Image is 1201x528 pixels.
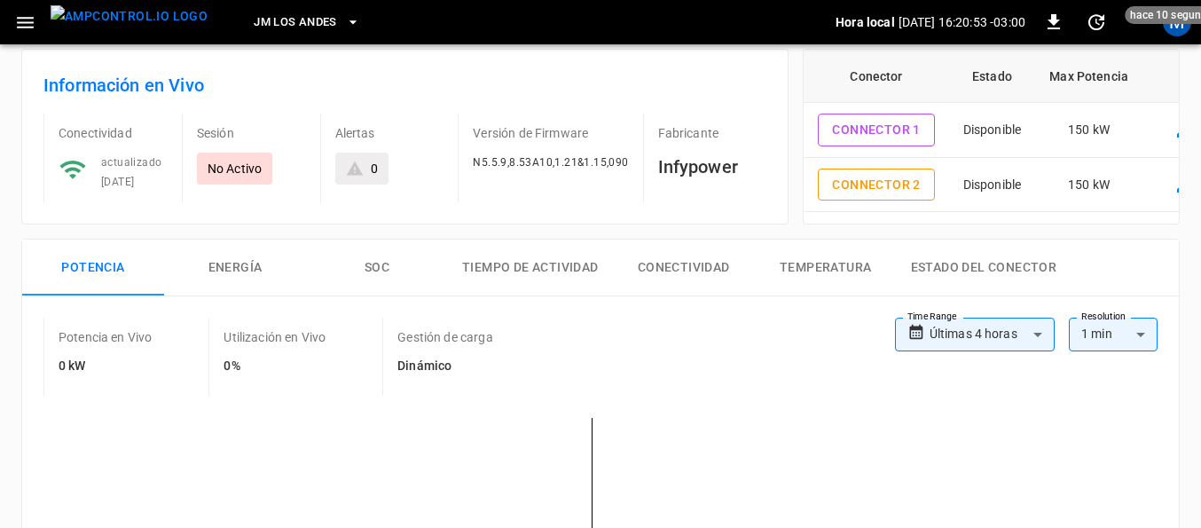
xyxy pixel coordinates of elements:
[335,124,444,142] p: Alertas
[371,160,378,177] div: 0
[22,240,164,296] button: Potencia
[101,156,161,188] span: actualizado [DATE]
[473,156,628,169] span: N5.5.9,8.53A10,1.21&1.15,090
[164,240,306,296] button: Energía
[51,5,208,28] img: ampcontrol.io logo
[1082,8,1111,36] button: set refresh interval
[1035,50,1142,103] th: Max Potencia
[907,310,957,324] label: Time Range
[899,13,1025,31] p: [DATE] 16:20:53 -03:00
[836,13,895,31] p: Hora local
[949,50,1036,103] th: Estado
[59,328,152,346] p: Potencia en Vivo
[208,160,262,177] p: No Activo
[1035,158,1142,213] td: 150 kW
[59,357,152,376] h6: 0 kW
[1035,103,1142,158] td: 150 kW
[658,153,767,181] h6: Infypower
[224,357,326,376] h6: 0%
[949,103,1036,158] td: Disponible
[197,124,306,142] p: Sesión
[818,114,934,146] button: Connector 1
[930,318,1055,351] div: Últimas 4 horas
[224,328,326,346] p: Utilización en Vivo
[247,5,366,40] button: JM LOS ANDES
[897,240,1071,296] button: Estado del Conector
[1081,310,1126,324] label: Resolution
[1069,318,1158,351] div: 1 min
[397,328,492,346] p: Gestión de carga
[59,124,168,142] p: Conectividad
[254,12,336,33] span: JM LOS ANDES
[818,169,934,201] button: Connector 2
[949,158,1036,213] td: Disponible
[397,357,492,376] h6: Dinámico
[658,124,767,142] p: Fabricante
[448,240,613,296] button: Tiempo de Actividad
[473,124,628,142] p: Versión de Firmware
[613,240,755,296] button: Conectividad
[755,240,897,296] button: Temperatura
[306,240,448,296] button: SOC
[804,50,948,103] th: Conector
[43,71,766,99] h6: Información en Vivo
